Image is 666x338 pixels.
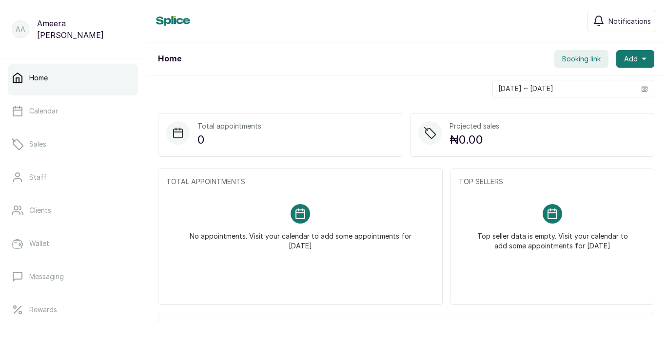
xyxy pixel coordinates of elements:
[8,64,138,92] a: Home
[554,50,608,68] button: Booking link
[29,139,46,149] p: Sales
[470,224,634,251] p: Top seller data is empty. Visit your calendar to add some appointments for [DATE]
[8,296,138,323] a: Rewards
[588,10,656,32] button: Notifications
[29,172,47,182] p: Staff
[608,16,651,26] span: Notifications
[8,197,138,224] a: Clients
[8,97,138,125] a: Calendar
[29,239,49,248] p: Wallet
[29,73,48,83] p: Home
[197,121,261,131] p: Total appointments
[616,50,654,68] button: Add
[493,80,635,97] input: Select date
[166,321,646,331] p: UPCOMING APPOINTMENTS
[8,131,138,158] a: Sales
[29,106,58,116] p: Calendar
[29,206,51,215] p: Clients
[8,263,138,290] a: Messaging
[562,54,601,64] span: Booking link
[178,224,423,251] p: No appointments. Visit your calendar to add some appointments for [DATE]
[16,24,25,34] p: AA
[158,53,181,65] h1: Home
[624,54,638,64] span: Add
[8,164,138,191] a: Staff
[450,121,499,131] p: Projected sales
[37,18,134,41] p: Ameera [PERSON_NAME]
[641,85,648,92] svg: calendar
[450,131,499,149] p: ₦0.00
[29,272,64,282] p: Messaging
[29,305,57,315] p: Rewards
[197,131,261,149] p: 0
[459,177,646,187] p: TOP SELLERS
[8,230,138,257] a: Wallet
[166,177,434,187] p: TOTAL APPOINTMENTS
